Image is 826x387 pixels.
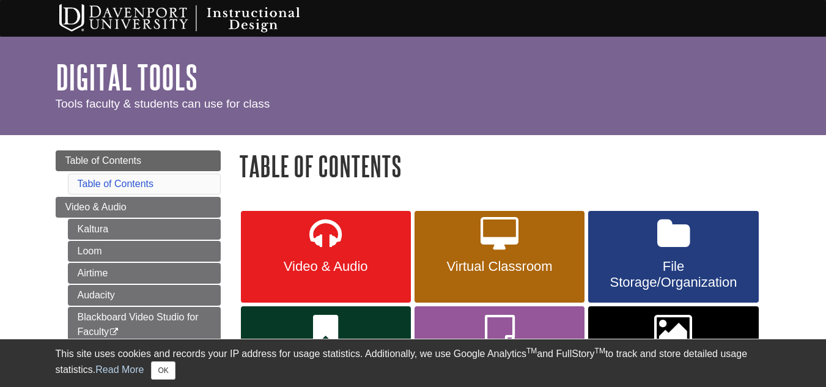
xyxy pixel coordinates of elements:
a: Kaltura [68,219,221,240]
a: Loom [68,241,221,262]
img: Davenport University Instructional Design [50,3,343,34]
a: Table of Contents [78,179,154,189]
h1: Table of Contents [239,150,771,182]
a: File Storage/Organization [588,211,758,303]
span: Virtual Classroom [424,259,575,275]
sup: TM [526,347,537,355]
span: File Storage/Organization [597,259,749,290]
span: Table of Contents [65,155,142,166]
span: Video & Audio [250,259,402,275]
a: Reference & Plagiarism [241,306,411,382]
button: Close [151,361,175,380]
span: Video & Audio [65,202,127,212]
a: Audacity [68,285,221,306]
a: Video & Audio [56,197,221,218]
a: Video & Audio [241,211,411,303]
div: This site uses cookies and records your IP address for usage statistics. Additionally, we use Goo... [56,347,771,380]
a: Graphic Design [588,306,758,382]
a: Table of Contents [56,150,221,171]
sup: TM [595,347,605,355]
a: Airtime [68,263,221,284]
a: Virtual Classroom [415,211,584,303]
a: Read More [95,364,144,375]
a: Blackboard Video Studio for Faculty [68,307,221,342]
span: Tools faculty & students can use for class [56,97,270,110]
a: Digital Whiteboard [415,306,584,382]
a: Digital Tools [56,58,197,96]
i: This link opens in a new window [109,328,119,336]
